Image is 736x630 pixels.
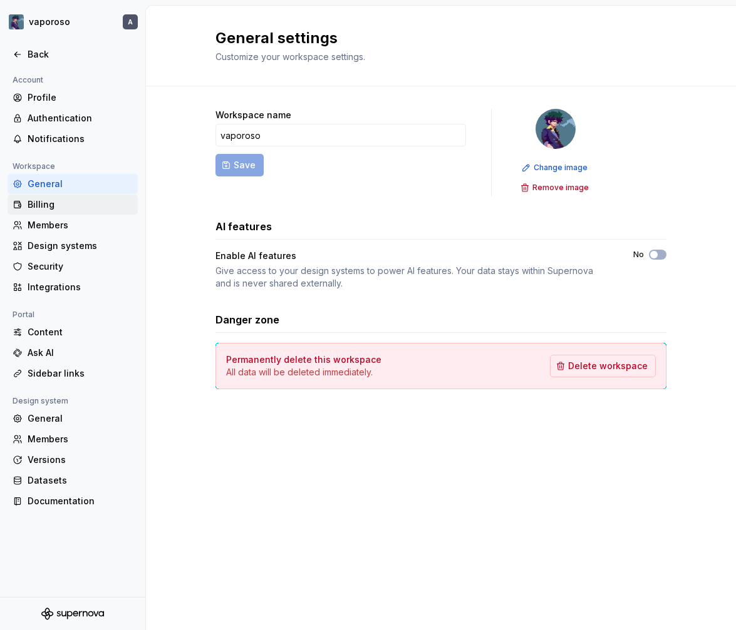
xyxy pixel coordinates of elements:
[215,219,272,234] h3: AI features
[8,88,138,108] a: Profile
[215,250,296,262] div: Enable AI features
[128,17,133,27] div: A
[518,159,593,176] button: Change image
[28,240,133,252] div: Design systems
[28,48,133,61] div: Back
[215,265,611,290] div: Give access to your design systems to power AI features. Your data stays within Supernova and is ...
[8,195,138,215] a: Billing
[8,257,138,277] a: Security
[550,355,656,377] button: Delete workspace
[8,174,138,194] a: General
[29,16,70,28] div: vaporoso
[28,112,133,124] div: Authentication
[226,366,381,379] p: All data will be deleted immediately.
[28,326,133,338] div: Content
[28,133,133,145] div: Notifications
[8,73,48,88] div: Account
[8,236,138,256] a: Design systems
[8,108,138,128] a: Authentication
[28,412,133,425] div: General
[8,129,138,149] a: Notifications
[534,163,588,173] span: Change image
[28,474,133,487] div: Datasets
[532,183,589,193] span: Remove image
[536,109,576,149] img: 15d33806-cace-49d9-90a8-66143e56bcd3.png
[8,44,138,64] a: Back
[215,28,365,48] h2: General settings
[8,215,138,235] a: Members
[8,470,138,490] a: Datasets
[226,353,381,366] h4: Permanently delete this workspace
[28,367,133,380] div: Sidebar links
[8,363,138,384] a: Sidebar links
[8,277,138,297] a: Integrations
[215,312,279,327] h3: Danger zone
[8,450,138,470] a: Versions
[28,347,133,359] div: Ask AI
[3,8,143,36] button: vaporosoA
[633,250,644,260] label: No
[8,409,138,429] a: General
[8,343,138,363] a: Ask AI
[8,159,60,174] div: Workspace
[28,219,133,231] div: Members
[28,495,133,507] div: Documentation
[215,109,291,121] label: Workspace name
[28,91,133,104] div: Profile
[28,178,133,190] div: General
[8,429,138,449] a: Members
[8,322,138,342] a: Content
[8,307,39,322] div: Portal
[8,491,138,511] a: Documentation
[517,179,594,196] button: Remove image
[28,281,133,293] div: Integrations
[28,454,133,466] div: Versions
[9,14,24,29] img: 15d33806-cace-49d9-90a8-66143e56bcd3.png
[28,260,133,273] div: Security
[28,198,133,211] div: Billing
[41,607,104,620] svg: Supernova Logo
[28,433,133,445] div: Members
[8,394,73,409] div: Design system
[568,360,648,372] span: Delete workspace
[215,51,365,62] span: Customize your workspace settings.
